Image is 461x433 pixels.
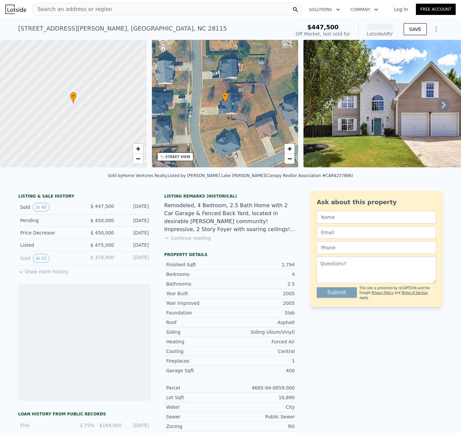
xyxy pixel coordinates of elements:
[18,411,151,417] div: Loan history from public records
[230,261,295,268] div: 2,794
[91,230,114,235] span: $ 450,000
[166,319,230,326] div: Roof
[119,229,149,236] div: [DATE]
[345,4,383,16] button: Company
[164,202,297,233] div: Remodeled, 4 Bedroom, 2.5 Bath Home with 2 Car Garage & Fenced Back Yard, located in desirable [P...
[317,226,436,239] input: Email
[133,154,143,164] a: Zoom out
[296,31,350,37] div: Off Market, last sold for
[230,271,295,278] div: 4
[401,291,428,295] a: Terms of Service
[20,254,79,263] div: Sold
[416,4,456,15] a: Free Account
[317,211,436,223] input: Name
[230,394,295,401] div: 10,890
[119,242,149,248] div: [DATE]
[230,423,295,430] div: RG
[230,338,295,345] div: Forced Air
[20,242,79,248] div: Listed
[230,300,295,306] div: 2005
[166,329,230,335] div: Siding
[20,203,79,212] div: Sold
[230,319,295,326] div: Asphalt
[33,203,49,212] button: View historical data
[166,394,230,401] div: Lot Sqft
[164,235,211,241] button: Continue reading
[230,290,295,297] div: 2005
[166,271,230,278] div: Bedrooms
[91,218,114,223] span: $ 450,000
[222,92,229,104] div: •
[230,309,295,316] div: Slab
[70,93,77,99] span: •
[32,5,112,13] span: Search an address or region
[119,217,149,224] div: [DATE]
[20,217,79,224] div: Pending
[20,422,67,429] div: FHA
[230,413,295,420] div: Public Sewer
[108,173,167,178] div: Sold by Home Ventures Realty .
[429,23,443,36] button: Show Options
[136,154,140,163] span: −
[230,348,295,355] div: Central
[166,367,230,374] div: Garage Sqft
[386,6,416,13] a: Log In
[166,385,230,391] div: Parcel
[166,348,230,355] div: Cooling
[317,287,357,298] button: Submit
[166,358,230,364] div: Fireplaces
[18,266,68,275] button: Show more history
[230,281,295,287] div: 2.5
[164,252,297,257] div: Property details
[98,422,121,429] div: $164,050
[285,144,295,154] a: Zoom in
[166,309,230,316] div: Foundation
[166,423,230,430] div: Zoning
[20,229,79,236] div: Price Decrease
[91,242,114,248] span: $ 475,000
[366,31,393,37] div: Lotside ARV
[230,404,295,410] div: City
[230,367,295,374] div: 400
[71,422,94,429] div: 3.75%
[5,5,26,14] img: Lotside
[404,23,427,35] button: SAVE
[126,422,149,429] div: [DATE]
[166,413,230,420] div: Sewer
[230,385,295,391] div: 4665-94-0059.000
[168,173,353,178] div: Listed by [PERSON_NAME] Lake [PERSON_NAME] (Canopy Realtor Association #CAR4237866)
[166,404,230,410] div: Water
[360,286,436,300] div: This site is protected by reCAPTCHA and the Google and apply.
[18,194,151,200] div: LISTING & SALE HISTORY
[288,144,292,153] span: +
[230,329,295,335] div: Siding (Alum/Vinyl)
[91,204,114,209] span: $ 447,500
[166,300,230,306] div: Year Improved
[317,198,436,207] div: Ask about this property
[165,154,190,159] div: STREET VIEW
[119,254,149,263] div: [DATE]
[166,290,230,297] div: Year Built
[285,154,295,164] a: Zoom out
[136,144,140,153] span: +
[230,358,295,364] div: 1
[119,203,149,212] div: [DATE]
[222,93,229,99] span: •
[166,261,230,268] div: Finished Sqft
[307,24,339,31] span: $447,500
[288,154,292,163] span: −
[166,338,230,345] div: Heating
[304,4,345,16] button: Solutions
[33,254,49,263] button: View historical data
[91,255,114,260] span: $ 379,000
[166,281,230,287] div: Bathrooms
[133,144,143,154] a: Zoom in
[70,92,77,104] div: •
[164,194,297,199] div: Listing Remarks (Historical)
[372,291,393,295] a: Privacy Policy
[317,241,436,254] input: Phone
[18,24,227,33] div: [STREET_ADDRESS][PERSON_NAME] , [GEOGRAPHIC_DATA] , NC 28115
